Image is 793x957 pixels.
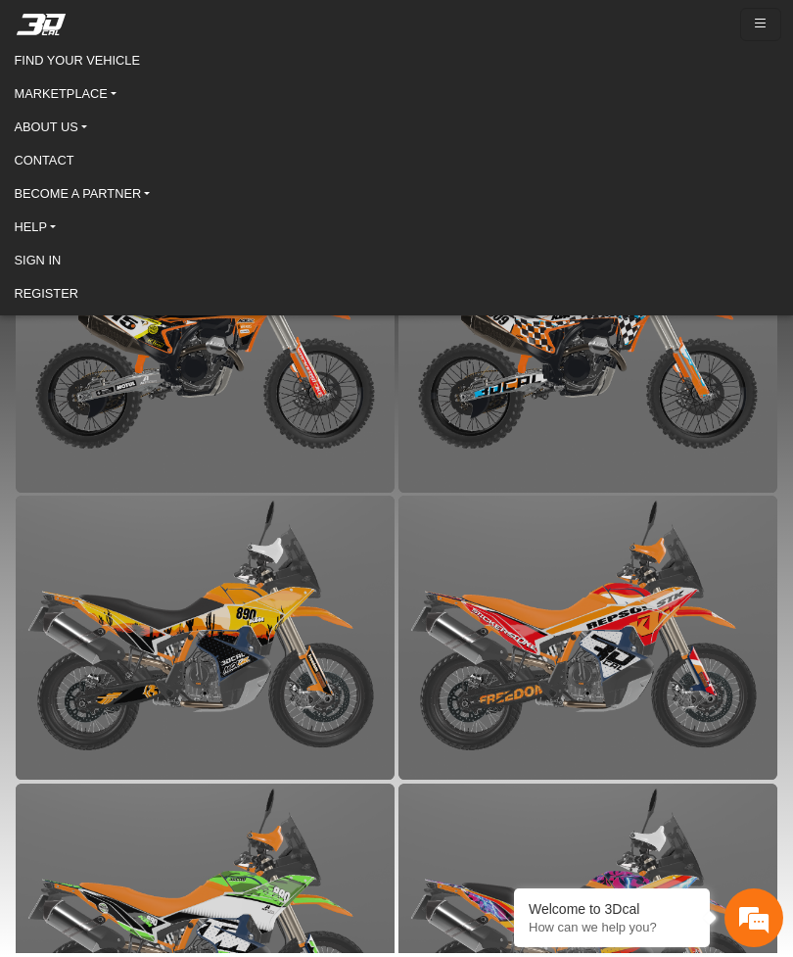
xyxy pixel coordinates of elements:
a: HELP [15,213,779,241]
a: CONTACT [15,146,779,174]
div: Navigation go back [22,101,51,130]
div: FAQs [131,579,253,640]
div: Minimize live chat window [321,10,368,57]
a: SIGN IN [15,246,779,274]
a: BECOME A PARTNER [15,179,779,208]
a: ABOUT US [15,113,779,141]
a: MARKETPLACE [15,79,779,108]
div: Articles [252,579,373,640]
span: Conversation [10,613,131,627]
textarea: Type your message and hit 'Enter' [10,510,373,579]
a: REGISTER [15,279,779,308]
p: How can we help you? [529,920,695,934]
a: FIND YOUR VEHICLE [15,46,779,74]
span: We're online! [114,230,270,416]
div: Chat with us now [131,103,358,128]
div: Welcome to 3Dcal [529,901,695,917]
